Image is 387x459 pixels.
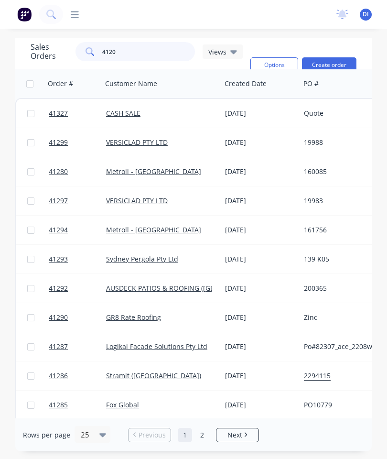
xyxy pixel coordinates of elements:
[106,109,140,118] a: CASH SALE
[225,138,296,147] div: [DATE]
[48,79,73,88] div: Order #
[106,225,201,234] a: Metroll - [GEOGRAPHIC_DATA]
[225,342,296,351] div: [DATE]
[250,57,298,73] button: Options
[102,42,195,61] input: Search...
[225,284,296,293] div: [DATE]
[49,157,106,186] a: 41280
[49,167,68,176] span: 41280
[49,313,68,322] span: 41290
[129,430,171,440] a: Previous page
[106,138,168,147] a: VERSICLAD PTY LTD
[49,361,106,390] a: 41286
[225,313,296,322] div: [DATE]
[106,254,178,263] a: Sydney Pergola Pty Ltd
[106,196,168,205] a: VERSICLAD PTY LTD
[49,128,106,157] a: 41299
[225,400,296,410] div: [DATE]
[363,10,369,19] span: DI
[106,313,161,322] a: GR8 Rate Roofing
[303,79,319,88] div: PO #
[225,167,296,176] div: [DATE]
[49,225,68,235] span: 41294
[49,245,106,273] a: 41293
[49,371,68,381] span: 41286
[178,428,192,442] a: Page 1 is your current page
[49,400,68,410] span: 41285
[31,43,68,61] h1: Sales Orders
[106,167,201,176] a: Metroll - [GEOGRAPHIC_DATA]
[106,284,271,293] a: AUSDECK PATIOS & ROOFING ([GEOGRAPHIC_DATA])
[225,196,296,206] div: [DATE]
[216,430,258,440] a: Next page
[302,57,356,73] button: Create order
[227,430,242,440] span: Next
[49,284,68,293] span: 41292
[49,196,68,206] span: 41297
[106,342,207,351] a: Logikal Facade Solutions Pty Ltd
[17,7,32,22] img: Factory
[225,79,267,88] div: Created Date
[106,400,139,409] a: Fox Global
[124,428,263,442] ul: Pagination
[49,391,106,419] a: 41285
[225,254,296,264] div: [DATE]
[49,109,68,118] span: 41327
[105,79,157,88] div: Customer Name
[49,342,68,351] span: 41287
[139,430,166,440] span: Previous
[225,371,296,381] div: [DATE]
[106,371,201,380] a: Stramit ([GEOGRAPHIC_DATA])
[49,99,106,128] a: 41327
[225,109,296,118] div: [DATE]
[23,430,70,440] span: Rows per page
[225,225,296,235] div: [DATE]
[49,186,106,215] a: 41297
[49,216,106,244] a: 41294
[208,47,226,57] span: Views
[49,274,106,303] a: 41292
[49,332,106,361] a: 41287
[49,138,68,147] span: 41299
[49,303,106,332] a: 41290
[195,428,209,442] a: Page 2
[49,254,68,264] span: 41293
